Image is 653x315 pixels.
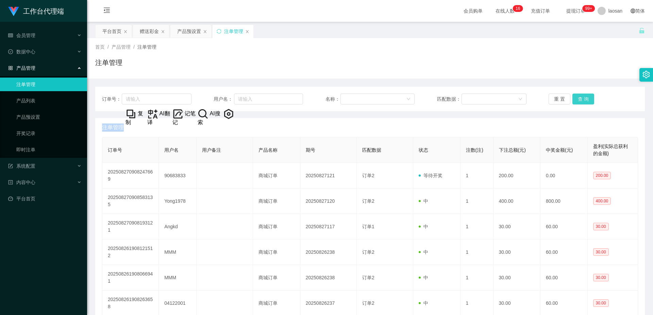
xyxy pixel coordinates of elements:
[8,163,35,169] span: 系统配置
[217,29,221,34] i: 图标: sync
[159,239,197,265] td: MMM
[419,300,428,306] span: 中
[642,71,650,78] i: 图标: setting
[234,94,303,104] input: 请输入
[419,173,442,178] span: 等待开奖
[102,25,121,38] div: 平台首页
[214,96,234,103] span: 用户名：
[202,147,221,153] span: 用户备注
[159,265,197,291] td: MMM
[493,239,541,265] td: 30.00
[198,109,208,119] img: hH46hMuwJzBHKAAAAAElFTkSuQmCC
[223,109,234,119] img: AivEMIV8KsPvPPD9SxUql4SH8QqllF07RjqtXqV5ygdJe4UlMEr3zb7XZL+lAGNfV6vZfL5R4VAYnRBZUUEhoFNTJsoqO0CbC...
[102,188,159,214] td: 202508270908583135
[406,97,411,102] i: 图标: down
[108,147,122,153] span: 订单号
[461,239,493,265] td: 1
[300,214,357,239] td: 20250827117
[499,147,526,153] span: 下注总额(元)
[102,123,124,132] span: 注单管理
[172,109,183,119] img: note_menu_logo_v2.png
[540,265,588,291] td: 60.00
[493,214,541,239] td: 30.00
[253,239,300,265] td: 商城订单
[540,163,588,188] td: 0.00
[540,214,588,239] td: 60.00
[123,30,128,34] i: 图标: close
[593,172,611,179] span: 200.00
[362,224,374,229] span: 订单1
[593,197,611,205] span: 400.00
[362,173,374,178] span: 订单2
[95,44,105,50] span: 首页
[549,94,570,104] button: 重 置
[122,94,191,104] input: 请输入
[253,163,300,188] td: 商城订单
[437,96,462,103] span: 匹配数据：
[112,44,131,50] span: 产品管理
[159,163,197,188] td: 90683833
[102,96,122,103] span: 订单号：
[8,7,19,16] img: logo.9652507e.png
[362,249,374,255] span: 订单2
[102,265,159,291] td: 202508261908066941
[159,214,197,239] td: Angkd
[125,109,136,119] img: +vywMD4W03sz8AcLhV9TmKVjsAAAAABJRU5ErkJggg==
[8,49,35,54] span: 数据中心
[306,147,315,153] span: 期号
[461,214,493,239] td: 1
[95,0,118,22] i: 图标: menu-fold
[147,109,158,119] img: Y6Fg4b0bCsMmW1P9Q+wunl0AW5XwHbQAAAABJRU5ErkJggg==
[518,97,522,102] i: 图标: down
[16,78,82,91] a: 注单管理
[8,164,13,168] i: 图标: form
[102,239,159,265] td: 202508261908121512
[8,65,35,71] span: 产品管理
[102,163,159,188] td: 202508270908247669
[593,248,609,256] span: 30.00
[253,188,300,214] td: 商城订单
[419,275,428,280] span: 中
[300,188,357,214] td: 20250827120
[493,188,541,214] td: 400.00
[203,30,207,34] i: 图标: close
[164,147,179,153] span: 用户名
[300,239,357,265] td: 20250826238
[102,214,159,239] td: 202508270908193121
[572,94,594,104] button: 查 询
[133,44,135,50] span: /
[493,163,541,188] td: 200.00
[516,5,518,12] p: 1
[593,274,609,281] span: 30.00
[137,44,156,50] span: 注单管理
[224,25,243,38] div: 注单管理
[8,33,13,38] i: 图标: table
[461,163,493,188] td: 1
[95,57,122,68] h1: 注单管理
[8,180,13,185] i: 图标: profile
[362,275,374,280] span: 订单2
[546,147,573,153] span: 中奖金额(元)
[518,5,520,12] p: 6
[300,163,357,188] td: 20250827121
[540,188,588,214] td: 800.00
[639,28,645,34] i: 图标: unlock
[8,66,13,70] i: 图标: appstore-o
[258,147,278,153] span: 产品名称
[593,223,609,230] span: 30.00
[8,192,82,205] a: 图标: dashboard平台首页
[177,25,201,38] div: 产品预设置
[8,33,35,38] span: 会员管理
[419,249,428,255] span: 中
[631,9,635,13] i: 图标: global
[16,94,82,107] a: 产品列表
[419,224,428,229] span: 中
[107,44,109,50] span: /
[513,5,523,12] sup: 16
[419,198,428,204] span: 中
[8,180,35,185] span: 内容中心
[466,147,483,153] span: 注数(注)
[300,265,357,291] td: 20250826238
[528,9,553,13] span: 充值订单
[583,5,595,12] sup: 974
